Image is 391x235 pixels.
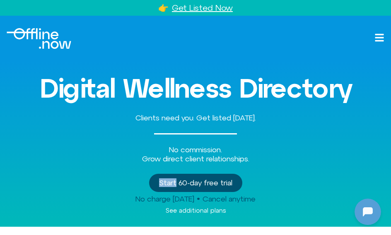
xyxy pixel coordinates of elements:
span: No commission. Grow direct client relationships. [142,145,249,163]
h3: Digital Wellness Directory [7,74,384,103]
span: Start 60-day free trial [159,179,232,187]
iframe: Botpress [355,199,381,225]
a: Start 60-day free trial [149,174,242,192]
div: Logo [7,28,71,49]
span: No charge [DATE] • Cancel anytime [135,194,256,203]
span: Clients need you. Get listed [DATE]. [135,113,256,122]
a: See additional plans [166,207,226,214]
a: 👉 [158,3,169,12]
img: Offline.Now logo in white. Text of the words offline.now with a line going through the "O" [7,28,71,49]
a: Get Listed Now [172,3,233,12]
